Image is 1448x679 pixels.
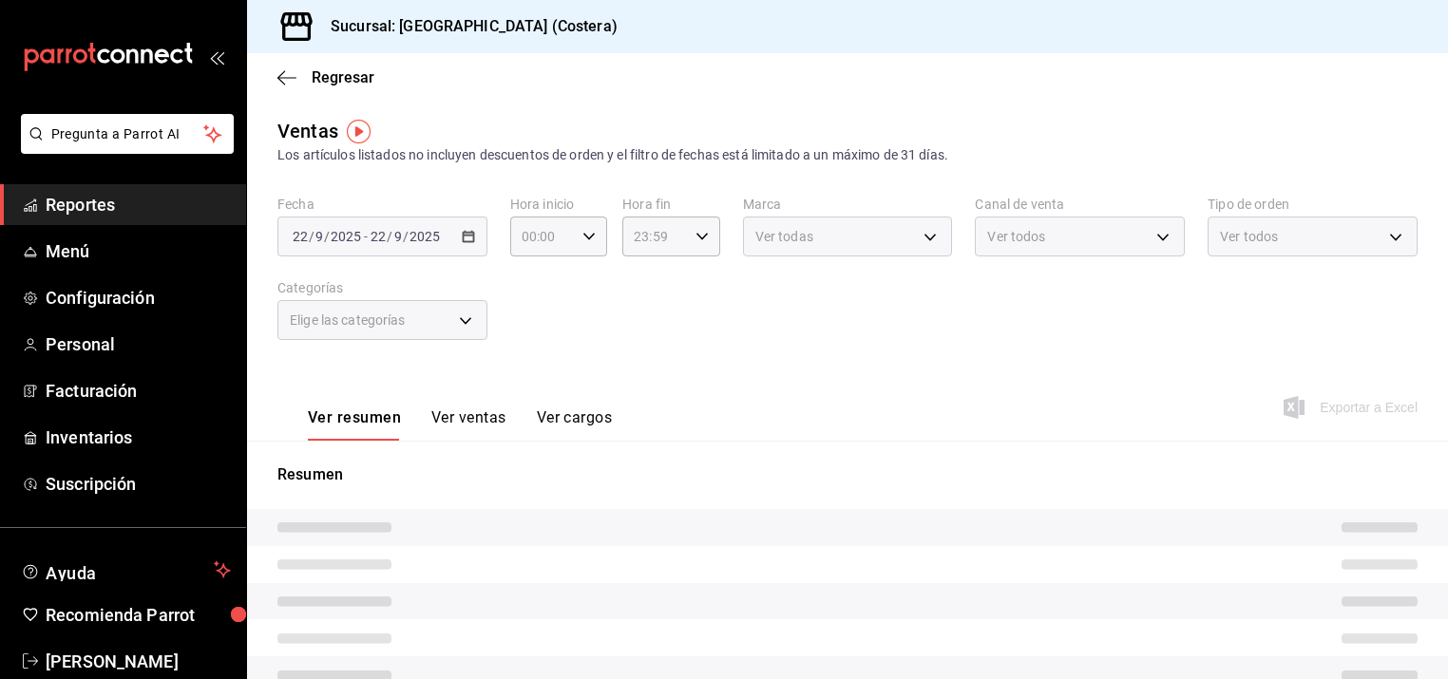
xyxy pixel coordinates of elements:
span: Ver todas [755,227,813,246]
label: Categorías [277,281,487,294]
span: [PERSON_NAME] [46,649,231,674]
span: Facturación [46,378,231,404]
label: Canal de venta [975,198,1185,211]
p: Resumen [277,463,1418,486]
input: ---- [330,229,362,244]
span: / [324,229,330,244]
div: Los artículos listados no incluyen descuentos de orden y el filtro de fechas está limitado a un m... [277,145,1418,165]
span: Ver todos [1220,227,1278,246]
button: open_drawer_menu [209,49,224,65]
label: Marca [743,198,953,211]
span: / [309,229,314,244]
span: - [364,229,368,244]
img: Tooltip marker [347,120,371,143]
input: -- [393,229,403,244]
input: ---- [409,229,441,244]
div: Ventas [277,117,338,145]
span: Personal [46,331,231,357]
span: Elige las categorías [290,311,406,330]
button: Ver cargos [537,408,613,441]
input: -- [370,229,387,244]
h3: Sucursal: [GEOGRAPHIC_DATA] (Costera) [315,15,618,38]
label: Hora fin [622,198,719,211]
input: -- [314,229,324,244]
span: / [387,229,392,244]
div: navigation tabs [308,408,612,441]
button: Ver resumen [308,408,401,441]
span: Inventarios [46,424,231,450]
span: Suscripción [46,471,231,497]
input: -- [292,229,309,244]
label: Tipo de orden [1208,198,1418,211]
button: Regresar [277,68,374,86]
span: Pregunta a Parrot AI [51,124,204,144]
a: Pregunta a Parrot AI [13,138,234,158]
span: / [403,229,409,244]
label: Fecha [277,198,487,211]
span: Ayuda [46,558,206,581]
button: Pregunta a Parrot AI [21,114,234,154]
span: Regresar [312,68,374,86]
button: Ver ventas [431,408,506,441]
span: Configuración [46,285,231,311]
span: Ver todos [987,227,1045,246]
span: Menú [46,238,231,264]
span: Recomienda Parrot [46,602,231,628]
label: Hora inicio [510,198,607,211]
span: Reportes [46,192,231,217]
